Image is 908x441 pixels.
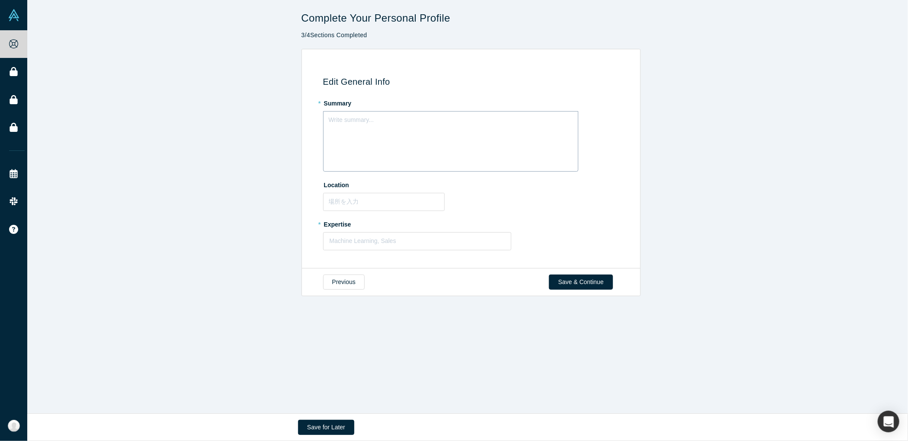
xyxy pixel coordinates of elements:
[323,193,445,211] input: 場所を入力
[323,275,365,290] button: Previous
[323,96,622,108] label: Summary
[323,178,622,190] label: Location
[298,420,354,435] button: Save for Later
[302,12,641,25] h1: Complete Your Personal Profile
[323,217,622,229] label: Expertise
[302,31,641,40] p: 3 / 4 Sections Completed
[323,77,622,87] h3: Edit General Info
[329,114,573,123] div: rdw-editor
[8,420,20,432] img: Dave Fukaya's Account
[323,111,578,172] div: rdw-wrapper
[8,9,20,21] img: Alchemist Vault Logo
[549,275,613,290] button: Save & Continue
